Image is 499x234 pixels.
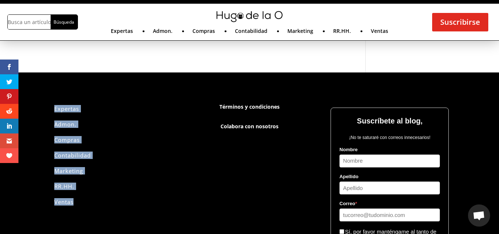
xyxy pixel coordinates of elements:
[339,208,440,221] input: tucorreo@tudominio.com
[54,168,83,176] a: Marketing
[339,147,358,152] span: Nombre
[349,135,430,140] span: ¡No te saturaré con correos innecesarios!
[54,106,79,114] a: Expertas
[54,153,91,161] a: Contabilidad
[432,13,488,31] a: Suscribirse
[54,137,80,145] a: Compras
[468,204,490,227] div: Chat abierto
[216,17,282,24] a: mini-hugo-de-la-o-logo
[339,174,358,179] span: Apellido
[192,28,215,37] a: Compras
[54,184,74,192] a: RR.HH.
[8,15,51,29] input: Busca un artículo
[54,122,76,130] a: Admon.
[339,201,355,206] span: Correo
[111,28,133,37] a: Expertas
[339,229,344,234] input: Sí, por favor manténgame al tanto de las nuevas publicaciones y eventos relevantes para PYMEs. *
[357,117,423,125] strong: Suscríbete al blog,
[219,103,280,110] a: Términos y condiciones
[54,199,74,207] a: Ventas
[51,15,78,29] input: Búsqueda
[339,182,440,194] input: Apellido
[153,28,172,37] a: Admon.
[287,28,313,37] a: Marketing
[339,155,440,167] input: Nombre
[216,11,282,22] img: mini-hugo-de-la-o-logo
[333,28,351,37] a: RR.HH.
[235,28,267,37] a: Contabilidad
[190,122,308,131] p: Colabora con nosotros
[371,28,388,37] a: Ventas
